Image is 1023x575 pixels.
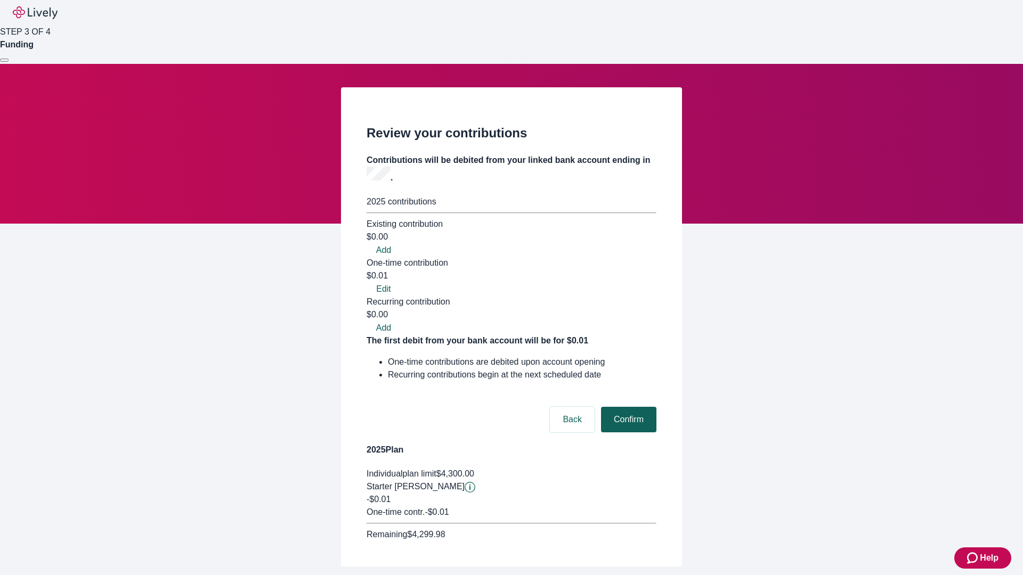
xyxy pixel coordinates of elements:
span: $4,299.98 [407,530,445,539]
div: Existing contribution [367,218,656,231]
button: Back [550,407,595,432]
li: Recurring contributions begin at the next scheduled date [388,368,656,381]
button: Confirm [601,407,656,432]
h4: Contributions will be debited from your linked bank account ending in . [367,154,656,184]
div: $0.00 [367,231,656,243]
button: Add [367,322,401,334]
img: Lively [13,6,58,19]
svg: Starter penny details [465,482,475,492]
span: One-time contr. [367,507,425,516]
div: One-time contribution [367,257,656,269]
h2: Review your contributions [367,124,656,143]
svg: Zendesk support icon [967,552,980,564]
span: Starter [PERSON_NAME] [367,482,465,491]
span: - $0.01 [425,507,449,516]
strong: The first debit from your bank account will be for $0.01 [367,336,588,345]
button: Edit [367,283,401,295]
button: Zendesk support iconHelp [954,547,1011,569]
span: Help [980,552,998,564]
h4: 2025 Plan [367,443,656,456]
div: 2025 contributions [367,195,656,208]
div: Recurring contribution [367,295,656,308]
div: $0.01 [367,269,656,282]
button: Lively will contribute $0.01 to establish your account [465,482,475,492]
span: Remaining [367,530,407,539]
span: -$0.01 [367,495,391,504]
li: One-time contributions are debited upon account opening [388,356,656,368]
button: Add [367,244,401,257]
div: $0.00 [367,308,656,321]
span: Individual plan limit [367,469,436,478]
span: $4,300.00 [436,469,474,478]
